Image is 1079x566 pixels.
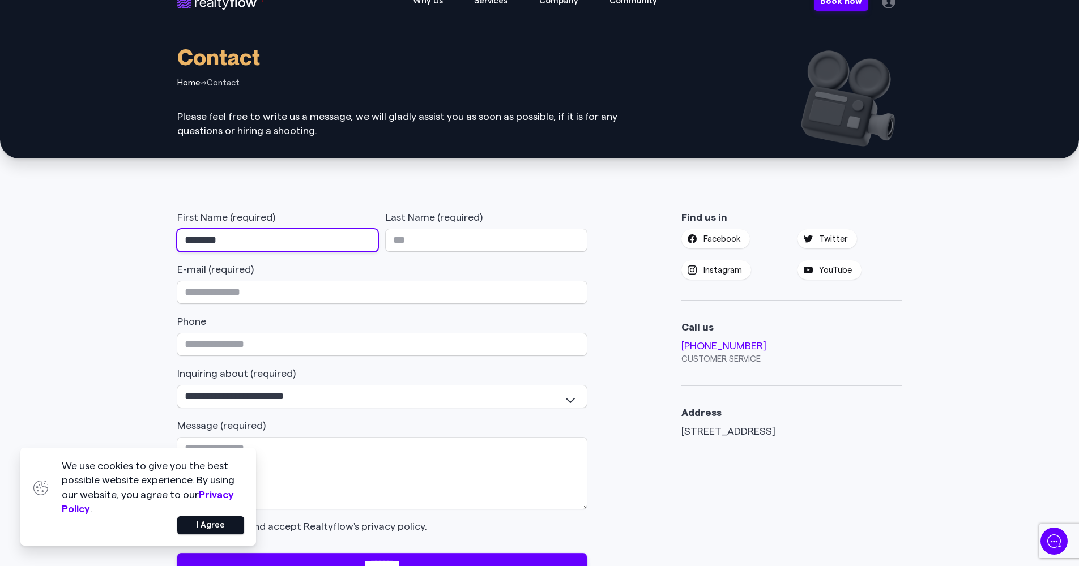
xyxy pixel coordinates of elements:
h1: How can we help... [17,69,210,87]
span: We run on Gist [95,396,143,403]
span: I have read and accept Realtyflow's privacy policy. [177,520,427,533]
p: Customer Service [681,354,902,366]
span: Contact [207,79,240,87]
a: Home [177,79,200,87]
span: YouTube [819,265,852,276]
p: Find us in [681,211,902,224]
label: E-mail (required) [177,263,254,276]
p: Please feel free to write us a message, we will gladly assist you as soon as possible, if it is f... [177,110,650,138]
span: Instagram [703,265,742,276]
img: Company Logo [17,18,35,36]
a: Instagram [681,260,751,280]
p: Address [681,406,902,419]
p: Call us [681,321,902,333]
label: Phone [177,315,206,328]
iframe: gist-messenger-bubble-iframe [1040,528,1068,555]
button: I Agree [177,516,244,534]
address: [STREET_ADDRESS] [681,425,902,438]
img: Contact [794,44,902,153]
p: We use cookies to give you the best possible website experience. By using our website, you agree ... [62,459,245,516]
label: Inquiring about (required) [177,367,296,380]
h1: Contact [177,44,650,71]
a: Privacy Policy [62,490,234,514]
label: First Name (required) [177,211,275,224]
label: Message (required) [177,419,266,432]
span: Facebook [703,234,741,245]
a: Facebook [681,229,750,249]
button: New conversation [18,164,209,187]
span: Twitter [819,234,847,245]
a: YouTube [797,260,862,280]
a: [PHONE_NUMBER] [681,341,766,351]
nav: breadcrumbs [177,78,650,89]
a: Twitter [797,229,857,249]
span: ⇝ [200,79,207,87]
label: Last Name (required) [386,211,483,224]
span: New conversation [73,171,136,180]
h2: Welcome to RealtyFlow . Let's chat — Start a new conversation below. [17,89,210,144]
